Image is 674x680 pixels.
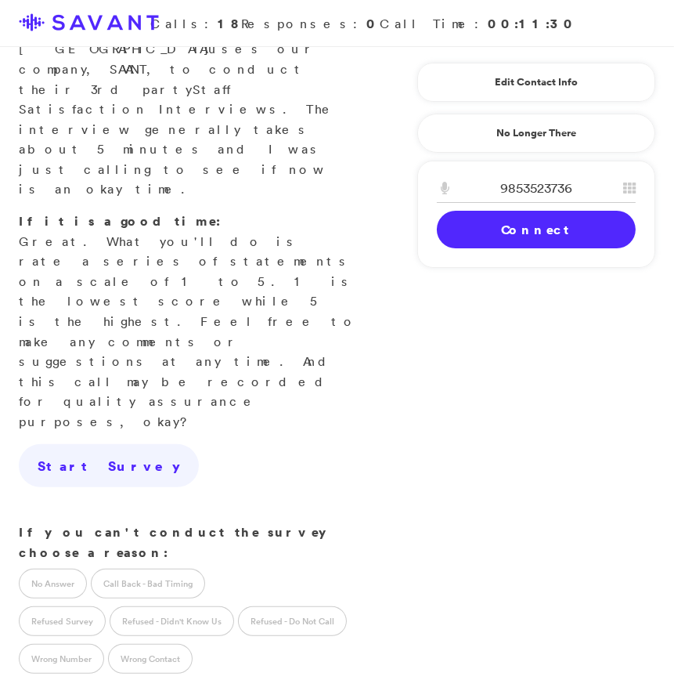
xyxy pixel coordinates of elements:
a: Edit Contact Info [437,70,636,95]
label: Wrong Contact [108,644,193,674]
strong: 0 [366,15,380,32]
strong: If it is a good time: [19,212,221,230]
a: Connect [437,211,636,248]
label: Refused - Didn't Know Us [110,606,234,636]
a: Start Survey [19,444,199,488]
label: Refused - Do Not Call [238,606,347,636]
label: No Answer [19,569,87,599]
label: Wrong Number [19,644,104,674]
strong: 00:11:30 [488,15,577,32]
label: Refused Survey [19,606,106,636]
strong: 18 [218,15,241,32]
strong: If you can't conduct the survey choose a reason: [19,523,337,561]
p: Great. What you'll do is rate a series of statements on a scale of 1 to 5. 1 is the lowest score ... [19,212,358,432]
label: Call Back - Bad Timing [91,569,205,599]
a: No Longer There [417,114,655,153]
